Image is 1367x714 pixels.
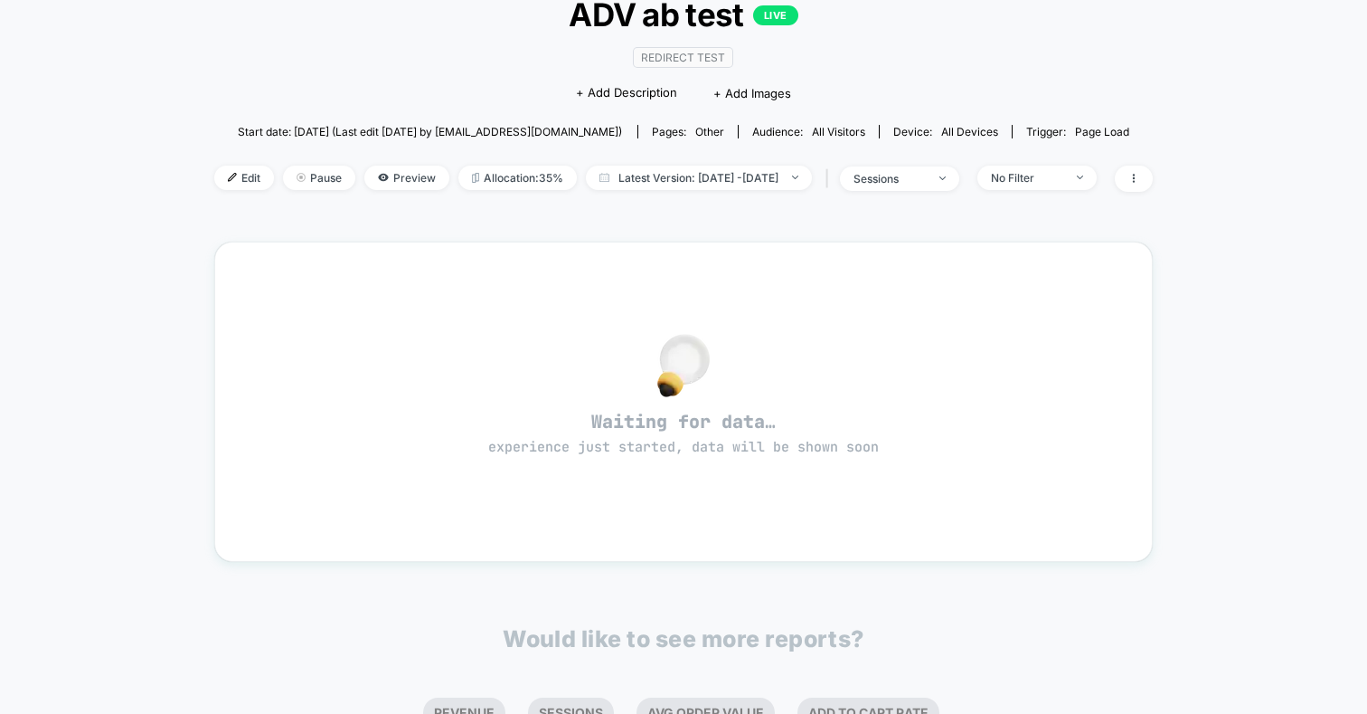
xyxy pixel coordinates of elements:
div: sessions [853,172,926,186]
span: + Add Description [576,84,677,102]
span: Preview [364,166,449,190]
span: Latest Version: [DATE] - [DATE] [586,166,812,190]
span: Start date: [DATE] (Last edit [DATE] by [EMAIL_ADDRESS][DOMAIN_NAME]) [238,125,622,138]
span: | [821,166,840,192]
div: Audience: [752,125,865,138]
img: end [792,176,798,179]
span: Page Load [1075,125,1129,138]
span: All Visitors [812,125,865,138]
div: Pages: [652,125,724,138]
div: Trigger: [1026,125,1129,138]
span: Edit [214,166,274,190]
p: LIVE [753,5,798,25]
p: Would like to see more reports? [503,625,864,652]
img: no_data [657,334,710,397]
img: calendar [599,173,609,182]
img: edit [228,173,237,182]
span: experience just started, data will be shown soon [488,438,879,456]
img: end [939,176,946,180]
span: Device: [879,125,1012,138]
img: end [297,173,306,182]
img: rebalance [472,173,479,183]
span: Allocation: 35% [458,166,577,190]
div: No Filter [991,171,1063,185]
span: other [695,125,724,138]
img: end [1077,176,1083,179]
span: Pause [283,166,355,190]
span: + Add Images [713,86,791,100]
span: Waiting for data… [247,410,1120,457]
span: all devices [941,125,998,138]
span: Redirect Test [633,47,733,68]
